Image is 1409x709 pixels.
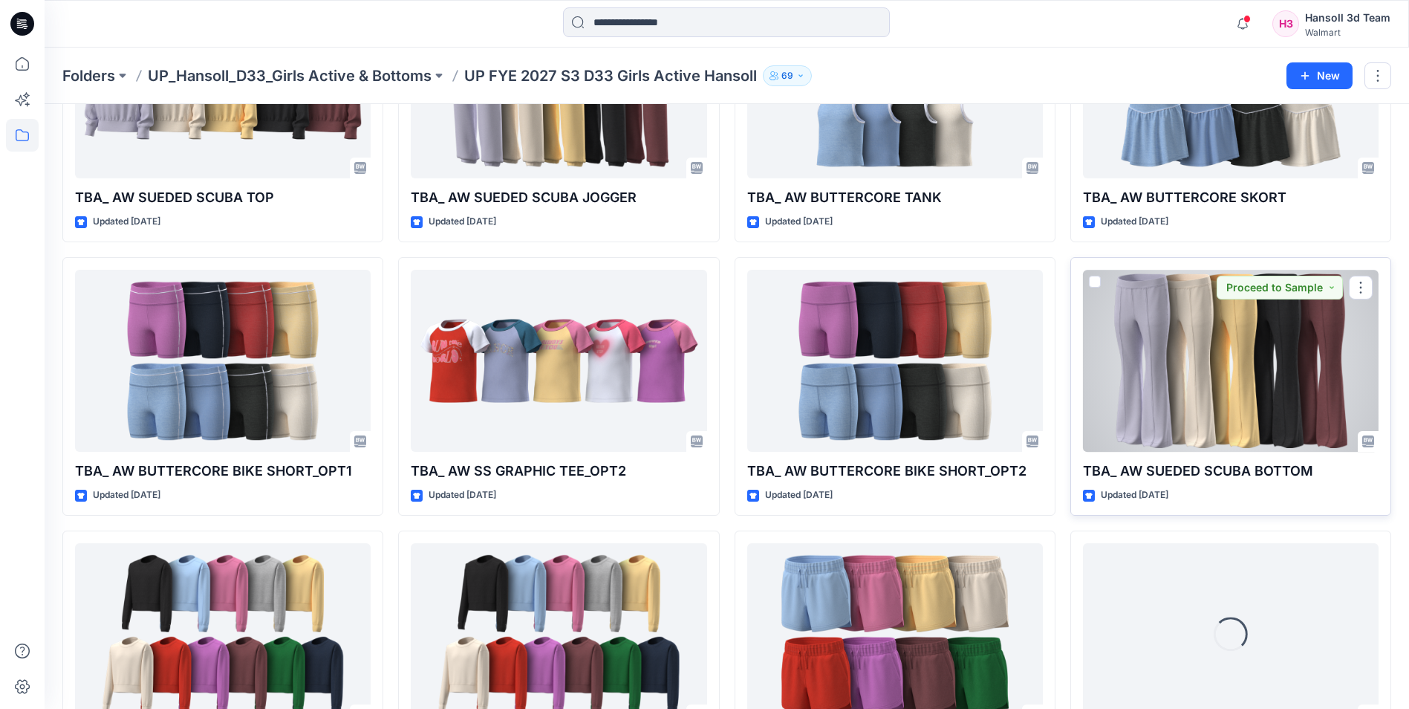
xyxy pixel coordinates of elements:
a: Folders [62,65,115,86]
p: TBA_ AW SUEDED SCUBA JOGGER [411,187,706,208]
p: TBA_ AW BUTTERCORE BIKE SHORT_OPT1 [75,461,371,482]
div: H3 [1272,10,1299,37]
p: Updated [DATE] [765,488,833,503]
p: Updated [DATE] [93,488,160,503]
div: Hansoll 3d Team [1305,9,1390,27]
button: 69 [763,65,812,86]
p: Updated [DATE] [93,214,160,230]
a: UP_Hansoll_D33_Girls Active & Bottoms [148,65,432,86]
a: TBA_ AW SS GRAPHIC TEE_OPT2 [411,270,706,452]
button: New [1286,62,1353,89]
p: TBA_ AW BUTTERCORE SKORT [1083,187,1379,208]
div: Walmart [1305,27,1390,38]
p: UP FYE 2027 S3 D33 Girls Active Hansoll [464,65,757,86]
p: Updated [DATE] [1101,214,1168,230]
a: TBA_ AW BUTTERCORE BIKE SHORT_OPT1 [75,270,371,452]
p: TBA_ AW BUTTERCORE BIKE SHORT_OPT2 [747,461,1043,482]
p: Updated [DATE] [1101,488,1168,503]
p: TBA_ AW SUEDED SCUBA BOTTOM [1083,461,1379,482]
p: Updated [DATE] [429,214,496,230]
p: Updated [DATE] [765,214,833,230]
a: TBA_ AW SUEDED SCUBA BOTTOM [1083,270,1379,452]
p: TBA_ AW SUEDED SCUBA TOP [75,187,371,208]
p: Updated [DATE] [429,488,496,503]
a: TBA_ AW BUTTERCORE BIKE SHORT_OPT2 [747,270,1043,452]
p: 69 [781,68,793,84]
p: TBA_ AW BUTTERCORE TANK [747,187,1043,208]
p: TBA_ AW SS GRAPHIC TEE_OPT2 [411,461,706,482]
